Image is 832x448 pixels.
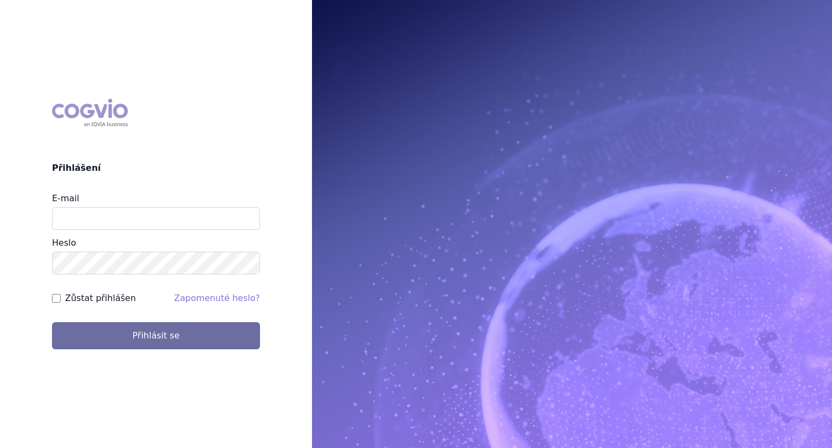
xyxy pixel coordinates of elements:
a: Zapomenuté heslo? [174,293,260,303]
div: COGVIO [52,99,128,127]
label: Zůstat přihlášen [65,292,136,305]
label: Heslo [52,238,76,248]
h2: Přihlášení [52,162,260,175]
label: E-mail [52,193,79,203]
button: Přihlásit se [52,322,260,349]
